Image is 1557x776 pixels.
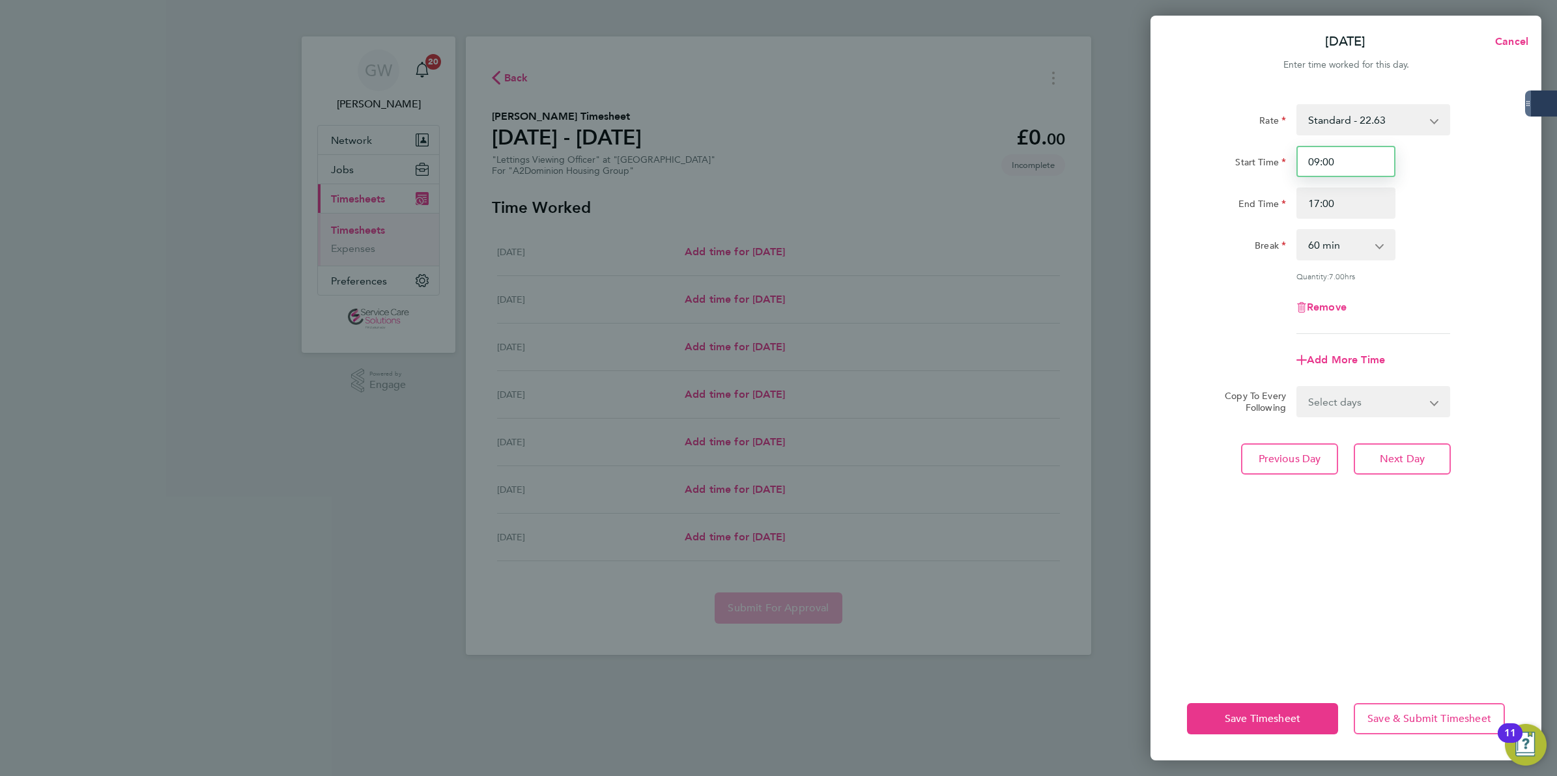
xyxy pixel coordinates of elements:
span: Save Timesheet [1225,712,1300,725]
span: Previous Day [1259,452,1321,465]
input: E.g. 18:00 [1296,187,1395,219]
span: Next Day [1380,452,1425,465]
div: Enter time worked for this day. [1150,57,1541,73]
button: Save Timesheet [1187,703,1338,734]
button: Previous Day [1241,443,1338,475]
span: Remove [1307,301,1347,313]
span: 7.00 [1329,271,1345,281]
p: [DATE] [1325,33,1365,51]
div: Quantity: hrs [1296,271,1450,281]
button: Add More Time [1296,355,1385,365]
input: E.g. 08:00 [1296,146,1395,177]
button: Save & Submit Timesheet [1354,703,1505,734]
label: Rate [1259,115,1286,130]
span: Add More Time [1307,353,1385,366]
button: Next Day [1354,443,1451,475]
button: Open Resource Center, 11 new notifications [1505,724,1547,766]
label: Copy To Every Following [1214,390,1286,413]
button: Remove [1296,302,1347,312]
label: End Time [1238,198,1286,214]
label: Start Time [1235,156,1286,172]
div: 11 [1504,733,1516,750]
button: Cancel [1474,29,1541,55]
span: Cancel [1491,35,1528,48]
label: Break [1255,240,1286,255]
span: Save & Submit Timesheet [1367,712,1491,725]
